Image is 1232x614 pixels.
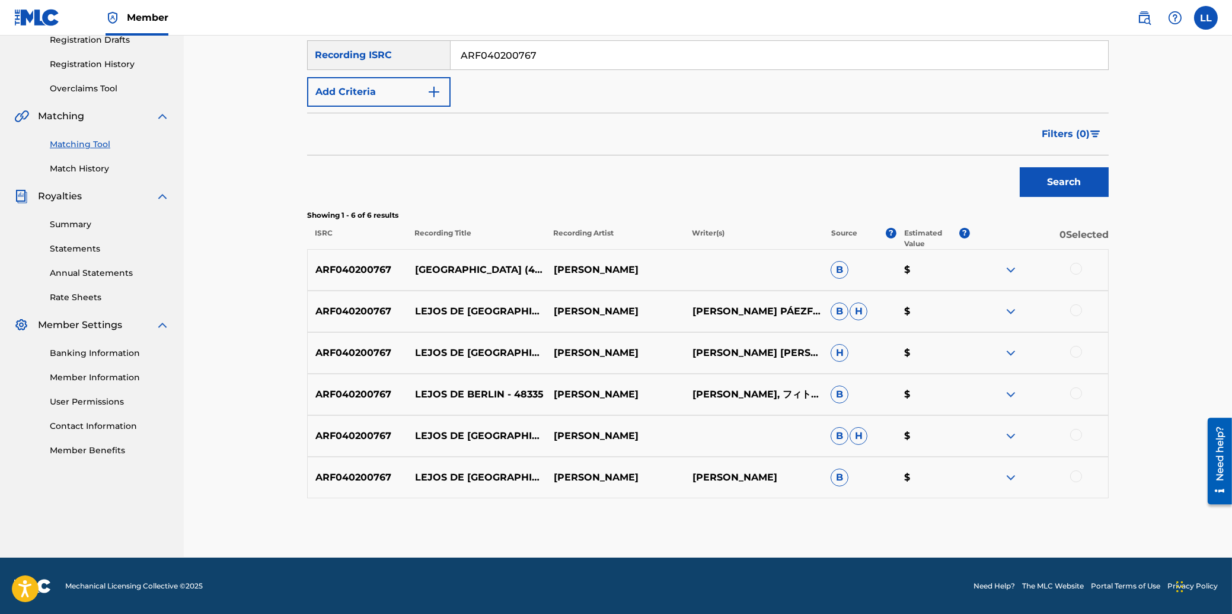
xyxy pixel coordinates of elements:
[545,387,684,402] p: [PERSON_NAME]
[50,444,170,457] a: Member Benefits
[50,34,170,46] a: Registration Drafts
[850,303,867,320] span: H
[545,228,684,249] p: Recording Artist
[407,429,546,443] p: LEJOS DE [GEOGRAPHIC_DATA]
[1176,569,1183,605] div: Drag
[831,386,848,403] span: B
[831,303,848,320] span: B
[1004,346,1018,360] img: expand
[407,263,546,277] p: [GEOGRAPHIC_DATA] (48335)
[38,189,82,203] span: Royalties
[106,11,120,25] img: Top Rightsholder
[684,304,823,319] p: [PERSON_NAME] PÁEZFABIÁN LLONCHRICARDO [PERSON_NAME]
[886,228,896,238] span: ?
[1168,11,1182,25] img: help
[50,58,170,71] a: Registration History
[14,579,51,593] img: logo
[407,346,546,360] p: LEJOS DE [GEOGRAPHIC_DATA]
[308,470,407,485] p: ARF040200767
[545,263,684,277] p: [PERSON_NAME]
[50,163,170,175] a: Match History
[50,138,170,151] a: Matching Tool
[1022,581,1084,591] a: The MLC Website
[14,318,28,332] img: Member Settings
[1035,119,1109,149] button: Filters (0)
[155,189,170,203] img: expand
[831,228,857,249] p: Source
[545,304,684,319] p: [PERSON_NAME]
[308,304,407,319] p: ARF040200767
[896,346,970,360] p: $
[308,346,407,360] p: ARF040200767
[427,85,441,99] img: 9d2ae6d4665cec9f34b9.svg
[1042,127,1090,141] span: Filters ( 0 )
[1004,429,1018,443] img: expand
[14,109,29,123] img: Matching
[1004,304,1018,319] img: expand
[684,470,823,485] p: [PERSON_NAME]
[307,228,407,249] p: ISRC
[50,347,170,360] a: Banking Information
[1163,6,1187,30] div: Help
[407,228,545,249] p: Recording Title
[38,318,122,332] span: Member Settings
[14,189,28,203] img: Royalties
[50,82,170,95] a: Overclaims Tool
[545,346,684,360] p: [PERSON_NAME]
[155,318,170,332] img: expand
[1167,581,1218,591] a: Privacy Policy
[308,387,407,402] p: ARF040200767
[65,581,203,591] span: Mechanical Licensing Collective © 2025
[1137,11,1151,25] img: search
[831,427,848,445] span: B
[50,420,170,432] a: Contact Information
[14,9,60,26] img: MLC Logo
[1199,412,1232,511] iframe: Resource Center
[407,304,546,319] p: LEJOS DE [GEOGRAPHIC_DATA]
[684,346,823,360] p: [PERSON_NAME] [PERSON_NAME] [PERSON_NAME]
[407,470,546,485] p: LEJOS DE [GEOGRAPHIC_DATA]
[970,228,1109,249] p: 0 Selected
[38,109,84,123] span: Matching
[545,429,684,443] p: [PERSON_NAME]
[1020,167,1109,197] button: Search
[307,4,1109,203] form: Search Form
[1194,6,1218,30] div: User Menu
[1004,263,1018,277] img: expand
[1173,557,1232,614] iframe: Chat Widget
[904,228,959,249] p: Estimated Value
[50,291,170,304] a: Rate Sheets
[1004,387,1018,402] img: expand
[307,210,1109,221] p: Showing 1 - 6 of 6 results
[1004,470,1018,485] img: expand
[308,263,407,277] p: ARF040200767
[959,228,970,238] span: ?
[896,263,970,277] p: $
[50,396,170,408] a: User Permissions
[407,387,546,402] p: LEJOS DE BERLIN - 48335
[50,267,170,279] a: Annual Statements
[831,469,848,486] span: B
[974,581,1015,591] a: Need Help?
[684,387,823,402] p: [PERSON_NAME], フィトパエス, フィト・パエス
[50,371,170,384] a: Member Information
[545,470,684,485] p: [PERSON_NAME]
[831,261,848,279] span: B
[831,344,848,362] span: H
[50,243,170,255] a: Statements
[1132,6,1156,30] a: Public Search
[896,470,970,485] p: $
[127,11,168,24] span: Member
[50,218,170,231] a: Summary
[308,429,407,443] p: ARF040200767
[684,228,823,249] p: Writer(s)
[896,304,970,319] p: $
[850,427,867,445] span: H
[1091,581,1160,591] a: Portal Terms of Use
[155,109,170,123] img: expand
[896,387,970,402] p: $
[1090,131,1100,138] img: filter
